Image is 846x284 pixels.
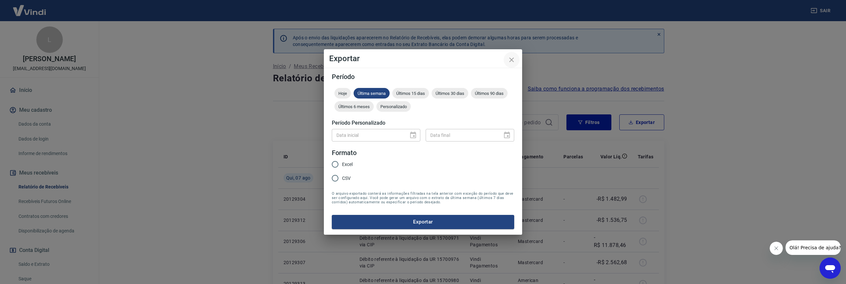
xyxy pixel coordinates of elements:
[432,88,468,99] div: Últimos 30 dias
[392,91,429,96] span: Últimos 15 dias
[426,129,498,141] input: DD/MM/YYYY
[504,52,519,68] button: close
[334,91,351,96] span: Hoje
[392,88,429,99] div: Últimos 15 dias
[334,88,351,99] div: Hoje
[329,55,517,62] h4: Exportar
[334,104,374,109] span: Últimos 6 meses
[342,175,351,182] span: CSV
[354,88,390,99] div: Última semana
[786,240,841,255] iframe: Mensagem da empresa
[471,91,508,96] span: Últimos 90 dias
[332,129,404,141] input: DD/MM/YYYY
[332,191,514,204] span: O arquivo exportado conterá as informações filtradas na tela anterior com exceção do período que ...
[4,5,56,10] span: Olá! Precisa de ajuda?
[332,148,357,158] legend: Formato
[332,120,514,126] h5: Período Personalizado
[770,242,783,255] iframe: Fechar mensagem
[376,101,411,112] div: Personalizado
[354,91,390,96] span: Última semana
[334,101,374,112] div: Últimos 6 meses
[820,258,841,279] iframe: Botão para abrir a janela de mensagens
[376,104,411,109] span: Personalizado
[332,73,514,80] h5: Período
[342,161,353,168] span: Excel
[471,88,508,99] div: Últimos 90 dias
[432,91,468,96] span: Últimos 30 dias
[332,215,514,229] button: Exportar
